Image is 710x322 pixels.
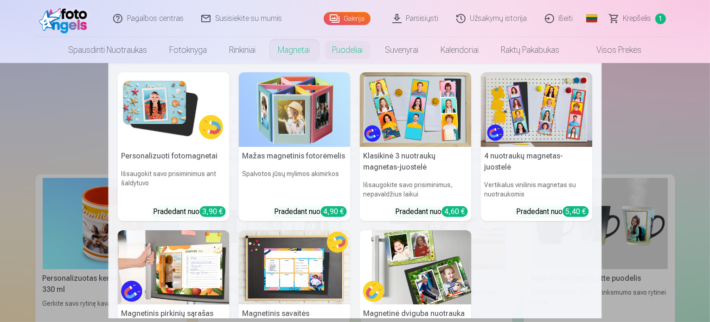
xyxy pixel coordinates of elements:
div: 3,90 € [200,206,226,217]
a: Suvenyrai [374,37,430,63]
div: 4,90 € [321,206,347,217]
img: Mažas magnetinis fotorėmelis [239,72,351,147]
div: Pradedant nuo [275,206,347,217]
h6: Vertikalus vinilinis magnetas su nuotraukomis [481,177,593,202]
img: /fa2 [39,4,92,33]
a: Rinkiniai [218,37,267,63]
a: Kalendoriai [430,37,490,63]
a: Magnetai [267,37,321,63]
h5: 4 nuotraukų magnetas-juostelė [481,147,593,177]
div: Pradedant nuo [154,206,226,217]
img: Magnetinis pirkinių sąrašas [118,230,230,305]
a: Visos prekės [571,37,653,63]
a: Raktų pakabukas [490,37,571,63]
img: Personalizuoti fotomagnetai [118,72,230,147]
div: Pradedant nuo [396,206,468,217]
img: Klasikinė 3 nuotraukų magnetas-juostelė [360,72,472,147]
h6: Išsaugokite savo prisiminimus, nepavaldžius laikui [360,177,472,202]
img: Magnetinė dviguba nuotrauka [360,230,472,305]
a: Fotoknyga [159,37,218,63]
img: Magnetinis savaitės tvarkaraštis 20x30 cm [239,230,351,305]
a: 4 nuotraukų magnetas-juostelė4 nuotraukų magnetas-juostelėVertikalus vinilinis magnetas su nuotra... [481,72,593,221]
a: Puodeliai [321,37,374,63]
h5: Mažas magnetinis fotorėmelis [239,147,351,165]
a: Klasikinė 3 nuotraukų magnetas-juostelėKlasikinė 3 nuotraukų magnetas-juostelėIšsaugokite savo pr... [360,72,472,221]
a: Personalizuoti fotomagnetaiPersonalizuoti fotomagnetaiIšsaugokit savo prisiminimus ant šaldytuvoP... [118,72,230,221]
div: 4,60 € [442,206,468,217]
span: 1 [655,13,666,24]
a: Mažas magnetinis fotorėmelisMažas magnetinis fotorėmelisSpalvotos jūsų mylimos akimirkosPradedant... [239,72,351,221]
span: Krepšelis [623,13,652,24]
a: Galerija [324,12,371,25]
h6: Išsaugokit savo prisiminimus ant šaldytuvo [118,165,230,202]
h6: Spalvotos jūsų mylimos akimirkos [239,165,351,202]
a: Spausdinti nuotraukas [58,37,159,63]
h5: Klasikinė 3 nuotraukų magnetas-juostelė [360,147,472,177]
div: 5,40 € [563,206,589,217]
div: Pradedant nuo [517,206,589,217]
img: 4 nuotraukų magnetas-juostelė [481,72,593,147]
h5: Personalizuoti fotomagnetai [118,147,230,165]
